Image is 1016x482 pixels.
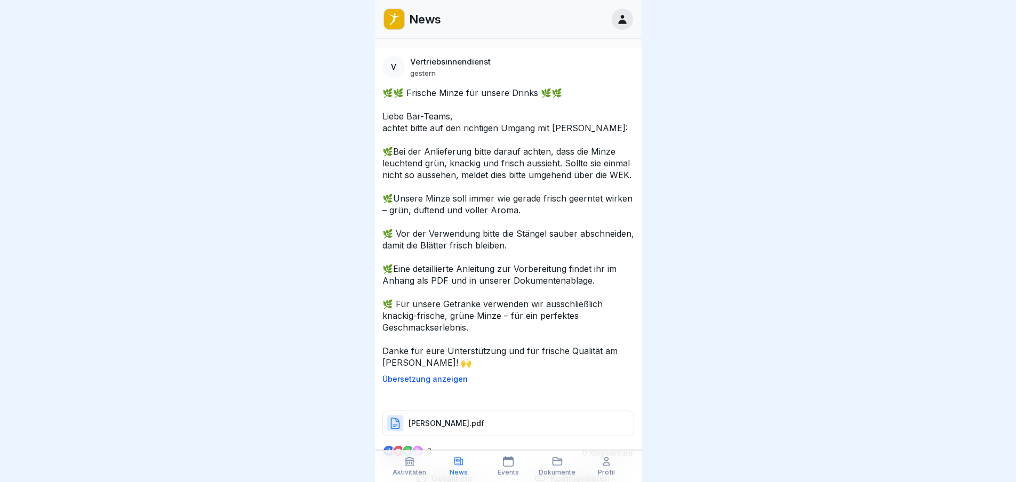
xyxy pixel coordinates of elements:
div: V [382,56,405,78]
p: Vertriebsinnendienst [410,57,491,67]
p: Übersetzung anzeigen [382,375,634,383]
p: News [409,12,441,26]
p: Events [498,469,519,476]
p: gestern [410,69,436,77]
p: News [450,469,468,476]
p: Aktivitäten [393,469,426,476]
p: [PERSON_NAME].pdf [409,418,484,429]
img: oo2rwhh5g6mqyfqxhtbddxvd.png [384,9,404,29]
p: Profil [598,469,615,476]
p: 0 Kommentare [574,449,633,457]
p: 🌿🌿 Frische Minze für unsere Drinks 🌿🌿 Liebe Bar-Teams, achtet bitte auf den richtigen Umgang mit ... [382,87,634,368]
p: Dokumente [539,469,575,476]
a: [PERSON_NAME].pdf [382,423,634,433]
p: 3 [427,447,431,455]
